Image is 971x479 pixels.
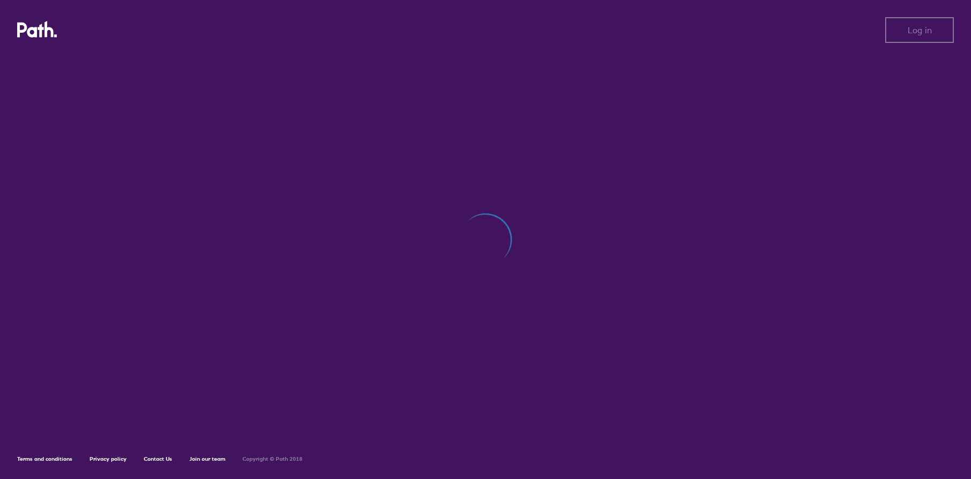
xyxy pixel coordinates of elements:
[885,17,954,43] button: Log in
[17,455,72,462] a: Terms and conditions
[189,455,225,462] a: Join our team
[90,455,127,462] a: Privacy policy
[908,25,932,35] span: Log in
[242,456,303,462] h6: Copyright © Path 2018
[144,455,172,462] a: Contact Us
